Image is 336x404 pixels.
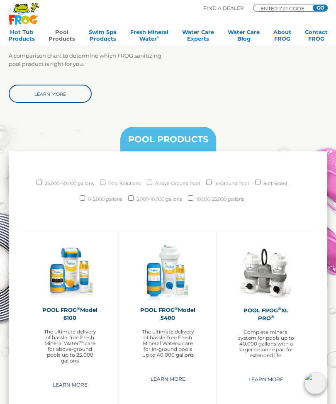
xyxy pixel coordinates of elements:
input: Zip Code Form [260,6,309,10]
a: POOL FROG®XL PRO®Complete mineral system for pools up to 40,000 gallons with a larger chlorine pa... [238,245,294,358]
a: Learn More [239,373,293,386]
h2: POOL FROG XL PRO [238,307,294,322]
img: pool-frog-5400-featured-img-v2-300x300.png [140,245,196,301]
sup: ® [271,314,274,319]
a: Learn More [9,85,92,103]
sup: ® [77,306,80,311]
a: Water CareExperts [182,29,214,45]
sup: ® [175,306,178,311]
sup: ® [278,307,281,311]
label: 0-5,000 gallons [88,193,122,205]
a: Hot TubProducts [8,29,35,45]
sup: ®∞ [79,340,84,344]
p: The ultimate delivery of hassle-free Fresh Mineral Water∞ care for in-ground pools up to 40,000 g... [140,329,196,358]
a: Fresh MineralWater∞ [130,29,168,45]
a: Learn More [43,378,97,392]
a: Swim SpaProducts [89,29,117,45]
h3: POOL PRODUCTS [128,135,208,144]
label: Pool Solutions [108,178,141,189]
a: PoolProducts [49,29,75,45]
p: The ultimate delivery of hassle-free Fresh Mineral Water care for above-ground pools up to 25,000... [42,329,98,364]
label: In-Ground Pool [214,178,249,189]
p: Complete mineral system for pools up to 40,000 gallons with a larger chlorine pac for extended life. [238,329,294,358]
p: Find A Dealer [203,5,244,12]
a: AboutFROG [273,29,291,45]
a: POOL FROG®Model 5400The ultimate delivery of hassle-free Fresh Mineral Water∞ care for in-ground ... [140,245,196,358]
label: Soft-Sided [263,178,287,189]
label: 25,000-40,000 gallons [45,178,94,189]
input: GO [313,5,328,11]
img: pool-frog-6100-featured-img-v3-300x300.png [42,245,98,301]
p: A comparison chart to determine which FROG sanitizing pool product is right for you. [9,51,168,68]
img: openIcon [304,372,326,394]
a: Water CareBlog [228,29,260,45]
label: 5,000-10,000 gallons [136,193,182,205]
h2: POOL FROG Model 6100 [42,306,98,322]
a: POOL FROG®Model 6100The ultimate delivery of hassle-free Fresh Mineral Water®∞care for above-grou... [42,245,98,364]
sup: ∞ [157,35,160,39]
a: ContactFROG [305,29,328,45]
img: XL-PRO-v2-300x300.jpg [238,245,294,301]
label: Above-Ground Pool [155,178,200,189]
a: Learn More [141,372,195,386]
label: 10,000-25,000 gallons [196,193,244,205]
h2: POOL FROG Model 5400 [140,306,196,322]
